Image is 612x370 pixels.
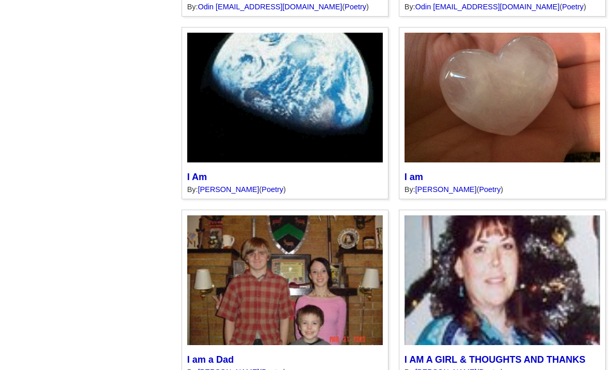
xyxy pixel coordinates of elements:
div: By: ( ) [187,185,383,194]
a: Poetry [262,185,284,194]
a: Odin [EMAIL_ADDRESS][DOMAIN_NAME] [415,3,560,11]
a: Poetry [479,185,501,194]
div: By: ( ) [405,185,600,194]
a: I Am [187,172,207,182]
div: By: ( ) [405,3,600,11]
a: Poetry [345,3,367,11]
a: I am [405,172,423,182]
a: Poetry [562,3,584,11]
a: I am a Dad [187,354,234,365]
a: [PERSON_NAME] [198,185,259,194]
a: [PERSON_NAME] [415,185,477,194]
a: I AM A GIRL & THOUGHTS AND THANKS [405,354,586,365]
div: By: ( ) [187,3,383,11]
a: Odin [EMAIL_ADDRESS][DOMAIN_NAME] [198,3,342,11]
